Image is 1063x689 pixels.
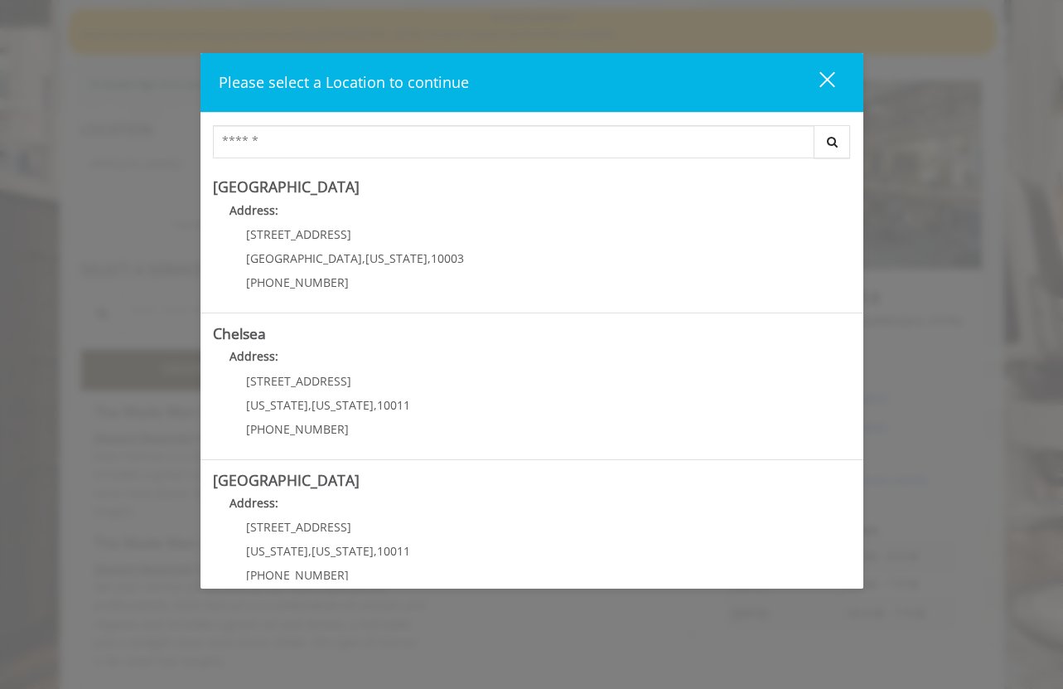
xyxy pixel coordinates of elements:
span: [GEOGRAPHIC_DATA] [246,250,362,266]
span: [US_STATE] [312,397,374,413]
span: , [374,543,377,559]
span: , [362,250,365,266]
span: [STREET_ADDRESS] [246,373,351,389]
b: Chelsea [213,323,266,343]
button: close dialog [789,66,845,99]
span: [US_STATE] [312,543,374,559]
input: Search Center [213,125,814,158]
span: [US_STATE] [365,250,428,266]
span: [PHONE_NUMBER] [246,274,349,290]
span: 10011 [377,397,410,413]
span: , [308,543,312,559]
span: [US_STATE] [246,397,308,413]
span: [PHONE_NUMBER] [246,421,349,437]
span: , [428,250,431,266]
span: [US_STATE] [246,543,308,559]
span: 10003 [431,250,464,266]
div: Center Select [213,125,851,167]
b: [GEOGRAPHIC_DATA] [213,470,360,490]
b: Address: [230,348,278,364]
span: , [374,397,377,413]
span: 10011 [377,543,410,559]
span: [STREET_ADDRESS] [246,226,351,242]
span: , [308,397,312,413]
span: [STREET_ADDRESS] [246,519,351,535]
i: Search button [823,136,842,148]
b: [GEOGRAPHIC_DATA] [213,177,360,197]
b: Address: [230,202,278,218]
b: Address: [230,495,278,511]
div: close dialog [800,70,833,95]
span: Please select a Location to continue [219,72,469,92]
span: [PHONE_NUMBER] [246,567,349,583]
